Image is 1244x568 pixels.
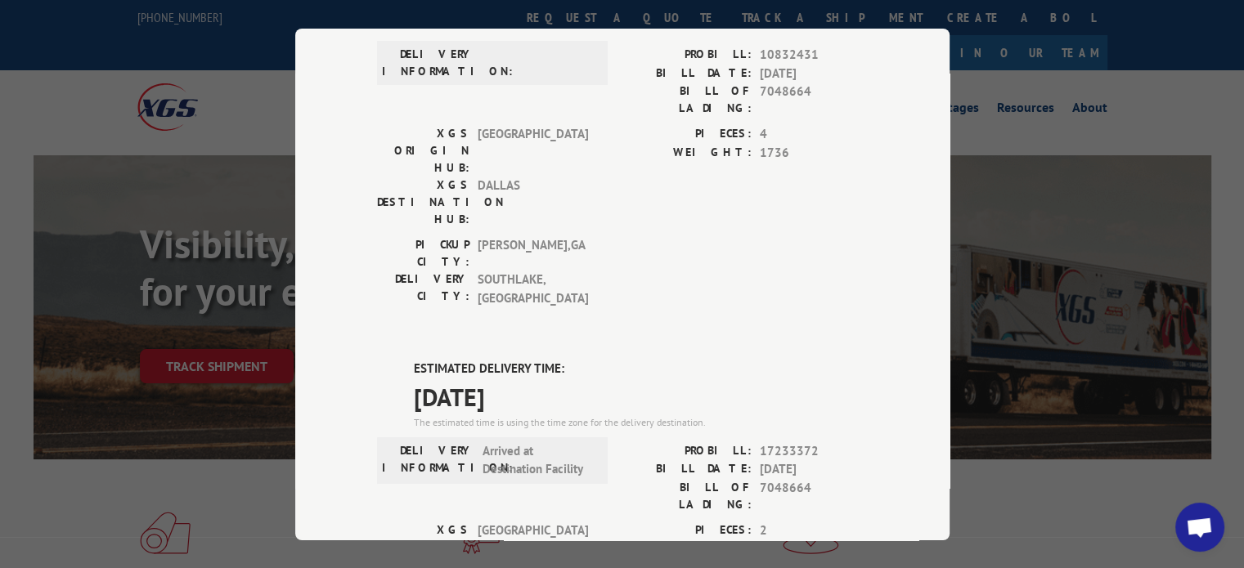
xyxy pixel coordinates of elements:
[483,441,593,478] span: Arrived at Destination Facility
[760,441,868,460] span: 17233372
[377,236,469,271] label: PICKUP CITY:
[414,414,868,429] div: The estimated time is using the time zone for the delivery destination.
[622,539,752,558] label: WEIGHT:
[414,378,868,414] span: [DATE]
[478,125,588,177] span: [GEOGRAPHIC_DATA]
[760,64,868,83] span: [DATE]
[382,441,474,478] label: DELIVERY INFORMATION:
[382,46,474,80] label: DELIVERY INFORMATION:
[622,46,752,65] label: PROBILL:
[760,83,868,117] span: 7048664
[760,460,868,479] span: [DATE]
[622,125,752,144] label: PIECES:
[760,539,868,558] span: 733
[622,83,752,117] label: BILL OF LADING:
[622,521,752,539] label: PIECES:
[478,271,588,307] span: SOUTHLAKE , [GEOGRAPHIC_DATA]
[377,177,469,228] label: XGS DESTINATION HUB:
[478,177,588,228] span: DALLAS
[377,125,469,177] label: XGS ORIGIN HUB:
[622,478,752,512] label: BILL OF LADING:
[622,441,752,460] label: PROBILL:
[622,64,752,83] label: BILL DATE:
[760,521,868,539] span: 2
[478,236,588,271] span: [PERSON_NAME] , GA
[760,125,868,144] span: 4
[622,143,752,162] label: WEIGHT:
[760,478,868,512] span: 7048664
[377,271,469,307] label: DELIVERY CITY:
[760,46,868,65] span: 10832431
[622,460,752,479] label: BILL DATE:
[414,360,868,378] label: ESTIMATED DELIVERY TIME:
[760,143,868,162] span: 1736
[1175,503,1224,552] div: Open chat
